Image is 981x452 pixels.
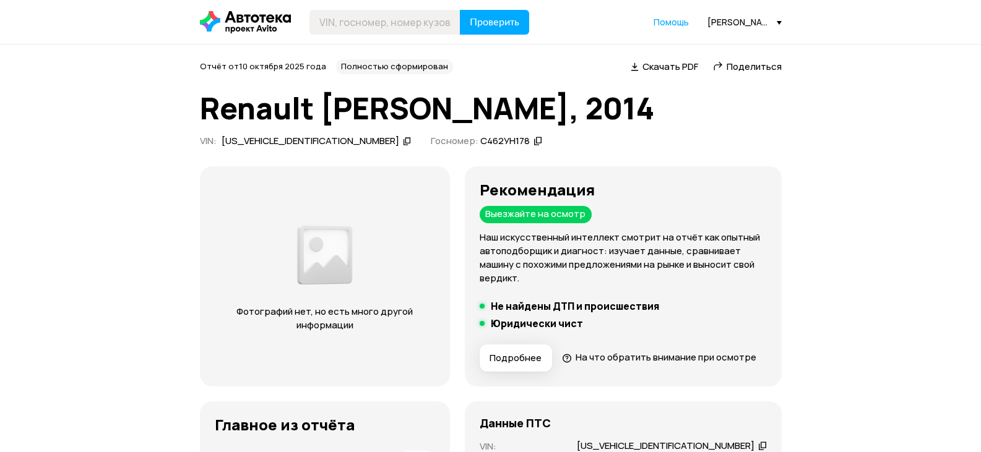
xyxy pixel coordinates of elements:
button: Подробнее [480,344,552,372]
a: На что обратить внимание при осмотре [562,351,756,364]
p: Наш искусственный интеллект смотрит на отчёт как опытный автоподборщик и диагност: изучает данные... [480,231,767,285]
h3: Главное из отчёта [215,416,435,433]
div: [PERSON_NAME][EMAIL_ADDRESS][DOMAIN_NAME] [707,16,782,28]
img: 2a3f492e8892fc00.png [295,220,355,290]
span: Проверить [470,17,519,27]
span: Скачать PDF [642,60,698,73]
a: Помощь [654,16,689,28]
button: Проверить [460,10,529,35]
a: Скачать PDF [631,60,698,73]
h5: Не найдены ДТП и происшествия [491,300,659,312]
div: [US_VEHICLE_IDENTIFICATION_NUMBER] [222,135,399,148]
h1: Renault [PERSON_NAME], 2014 [200,92,782,125]
span: Отчёт от 10 октября 2025 года [200,61,326,72]
span: На что обратить внимание при осмотре [576,351,756,364]
a: Поделиться [713,60,782,73]
div: Полностью сформирован [336,59,453,74]
p: Фотографий нет, но есть много другой информации [225,305,425,332]
h4: Данные ПТС [480,416,551,430]
div: Выезжайте на осмотр [480,206,592,223]
input: VIN, госномер, номер кузова [309,10,460,35]
span: Подробнее [490,352,542,364]
h5: Юридически чист [491,317,583,330]
span: VIN : [200,134,217,147]
div: С462УН178 [480,135,530,148]
h3: Рекомендация [480,181,767,198]
span: Поделиться [727,60,782,73]
span: Госномер: [431,134,478,147]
